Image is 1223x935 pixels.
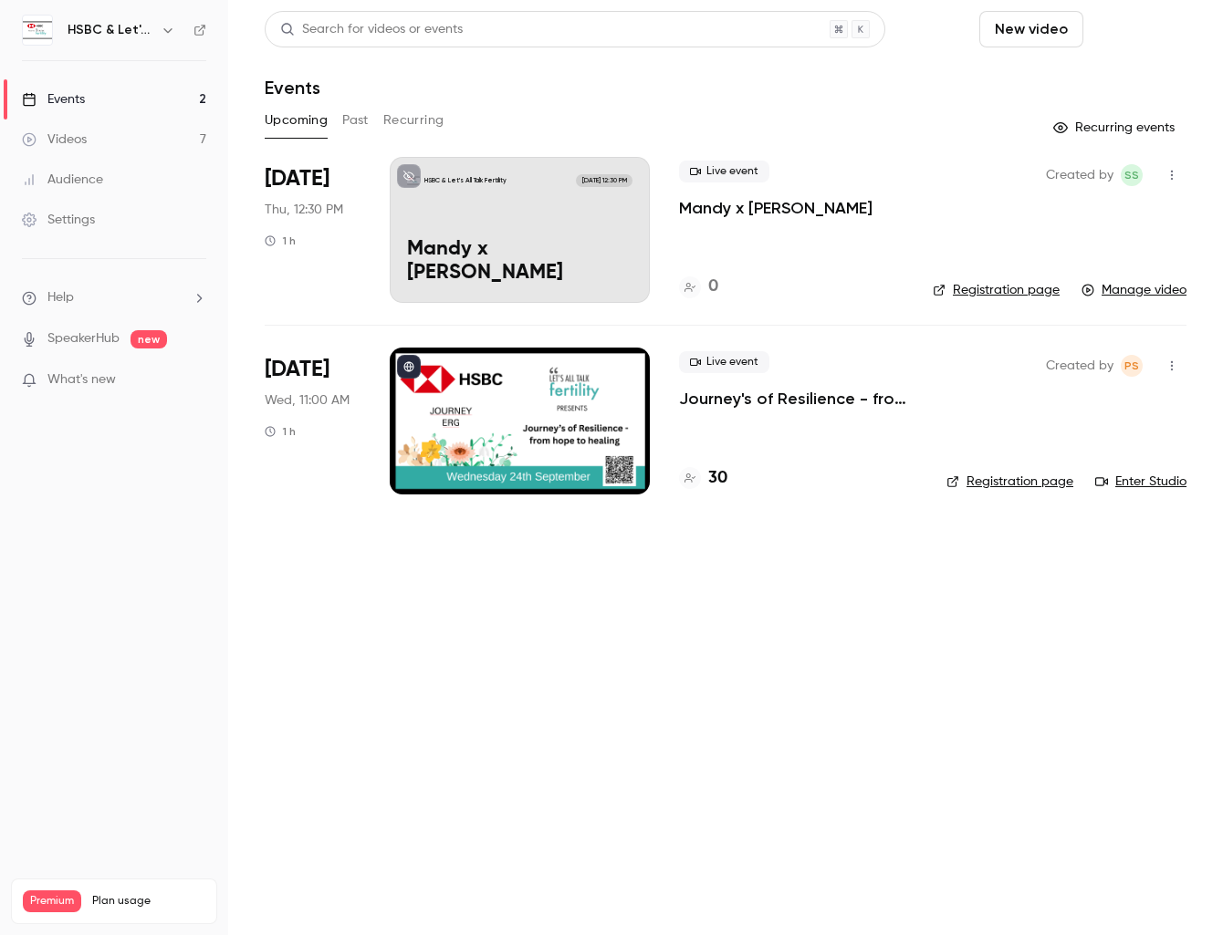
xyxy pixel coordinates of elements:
[390,157,650,303] a: Mandy x SophieHSBC & Let's All Talk Fertility[DATE] 12:30 PMMandy x [PERSON_NAME]
[708,466,727,491] h4: 30
[1124,355,1139,377] span: Ps
[131,330,167,348] span: new
[679,275,718,299] a: 0
[1121,164,1143,186] span: Sophie Sulehria
[679,161,769,182] span: Live event
[1124,164,1139,186] span: SS
[933,281,1060,299] a: Registration page
[265,355,329,384] span: [DATE]
[265,201,343,219] span: Thu, 12:30 PM
[265,106,328,135] button: Upcoming
[22,211,95,229] div: Settings
[22,288,206,307] li: help-dropdown-opener
[68,21,153,39] h6: HSBC & Let's All Talk Fertility
[265,77,320,99] h1: Events
[1046,164,1113,186] span: Created by
[679,466,727,491] a: 30
[679,197,873,219] a: Mandy x [PERSON_NAME]
[679,388,917,410] a: Journey's of Resilience - from hope to healing
[576,174,632,187] span: [DATE] 12:30 PM
[22,90,85,109] div: Events
[92,894,205,909] span: Plan usage
[979,11,1083,47] button: New video
[22,171,103,189] div: Audience
[184,372,206,389] iframe: Noticeable Trigger
[708,275,718,299] h4: 0
[265,348,361,493] div: Sep 24 Wed, 11:00 AM (Europe/London)
[265,234,296,248] div: 1 h
[679,351,769,373] span: Live event
[407,238,632,286] p: Mandy x [PERSON_NAME]
[22,130,87,149] div: Videos
[1121,355,1143,377] span: Phil spurr
[47,370,116,390] span: What's new
[265,391,350,410] span: Wed, 11:00 AM
[280,20,463,39] div: Search for videos or events
[1082,281,1186,299] a: Manage video
[424,176,507,185] p: HSBC & Let's All Talk Fertility
[1046,355,1113,377] span: Created by
[946,473,1073,491] a: Registration page
[1091,11,1186,47] button: Schedule
[47,288,74,307] span: Help
[47,329,120,348] a: SpeakerHub
[342,106,369,135] button: Past
[1045,113,1186,142] button: Recurring events
[383,106,444,135] button: Recurring
[23,16,52,45] img: HSBC & Let's All Talk Fertility
[265,157,361,303] div: Aug 28 Thu, 12:30 PM (Europe/London)
[1095,473,1186,491] a: Enter Studio
[23,890,81,912] span: Premium
[265,164,329,193] span: [DATE]
[265,424,296,439] div: 1 h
